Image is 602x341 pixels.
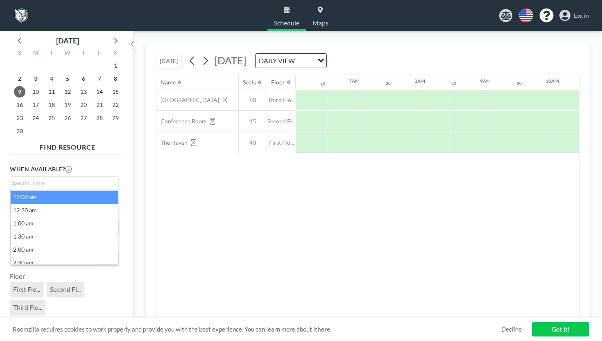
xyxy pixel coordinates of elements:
[62,112,73,124] span: Wednesday, November 26, 2025
[50,285,81,293] span: Second Fl...
[161,79,176,86] div: Name
[91,48,107,59] div: F
[44,48,60,59] div: T
[56,35,79,46] div: [DATE]
[30,73,41,84] span: Monday, November 3, 2025
[574,12,589,19] span: Log in
[110,86,121,98] span: Saturday, November 15, 2025
[14,125,25,137] span: Sunday, November 30, 2025
[11,223,114,233] input: Search for option
[78,86,89,98] span: Thursday, November 13, 2025
[501,325,522,333] a: Decline
[46,99,57,111] span: Tuesday, November 18, 2025
[10,177,118,189] div: Search for option
[13,7,29,24] img: organization-logo
[10,211,45,219] label: Amenities
[267,96,296,104] span: Third Flo...
[46,73,57,84] span: Tuesday, November 4, 2025
[46,86,57,98] span: Tuesday, November 11, 2025
[532,322,589,336] a: Got it!
[110,73,121,84] span: Saturday, November 8, 2025
[14,99,25,111] span: Sunday, November 16, 2025
[156,96,219,104] span: [GEOGRAPHIC_DATA]
[28,48,44,59] div: M
[30,99,41,111] span: Monday, November 17, 2025
[60,48,76,59] div: W
[414,78,425,84] div: 8AM
[13,325,501,333] span: Roomzilla requires cookies to work properly and provide you with the best experience. You can lea...
[559,10,589,21] a: Log in
[320,81,325,86] div: 30
[30,86,41,98] span: Monday, November 10, 2025
[239,139,267,146] span: 40
[62,73,73,84] span: Wednesday, November 5, 2025
[451,81,456,86] div: 30
[78,112,89,124] span: Thursday, November 27, 2025
[297,55,313,66] input: Search for option
[243,79,256,86] div: Seats
[317,325,331,333] a: here.
[10,221,118,235] div: Search for option
[239,96,267,104] span: 60
[94,112,105,124] span: Friday, November 28, 2025
[239,118,267,125] span: 15
[94,86,105,98] span: Friday, November 14, 2025
[386,81,391,86] div: 30
[46,112,57,124] span: Tuesday, November 25, 2025
[271,79,285,86] div: Floor
[156,139,188,146] span: The Haven
[13,285,40,293] span: First Flo...
[10,242,70,250] label: How many people?
[110,60,121,71] span: Saturday, November 1, 2025
[10,200,119,207] h3: Specify resource
[517,81,522,86] div: 30
[30,112,41,124] span: Monday, November 24, 2025
[274,20,299,26] span: Schedule
[267,118,296,125] span: Second Fl...
[99,252,109,266] button: -
[14,112,25,124] span: Sunday, November 23, 2025
[14,73,25,84] span: Sunday, November 2, 2025
[110,99,121,111] span: Saturday, November 22, 2025
[78,99,89,111] span: Thursday, November 20, 2025
[62,86,73,98] span: Wednesday, November 12, 2025
[12,48,28,59] div: S
[11,178,114,187] input: Search for option
[312,20,328,26] span: Maps
[156,54,182,68] button: [DATE]
[14,86,25,98] span: Sunday, November 9, 2025
[75,48,91,59] div: T
[256,54,326,68] div: Search for option
[109,252,119,266] button: +
[10,140,125,151] h4: FIND RESOURCE
[62,99,73,111] span: Wednesday, November 19, 2025
[480,78,491,84] div: 9AM
[257,55,296,66] span: DAILY VIEW
[94,73,105,84] span: Friday, November 7, 2025
[13,303,42,311] span: Third Flo...
[156,118,207,125] span: Conference Room
[545,78,559,84] div: 10AM
[349,78,360,84] div: 7AM
[10,272,25,280] label: Floor
[107,48,123,59] div: S
[110,112,121,124] span: Saturday, November 29, 2025
[78,73,89,84] span: Thursday, November 6, 2025
[94,99,105,111] span: Friday, November 21, 2025
[214,54,247,66] span: [DATE]
[267,139,296,146] span: First Flo...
